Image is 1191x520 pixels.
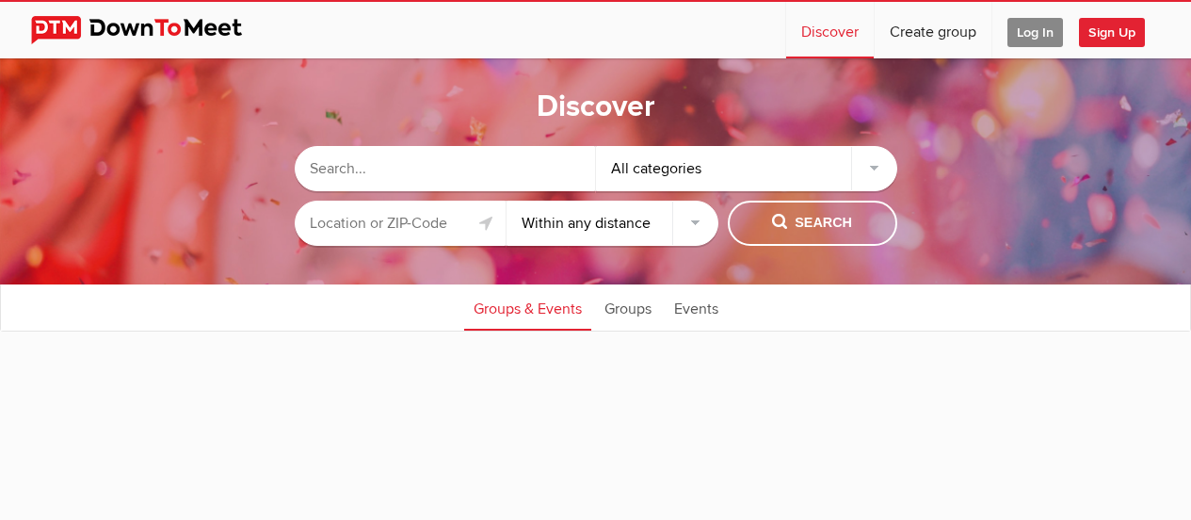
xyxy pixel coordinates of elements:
[596,146,897,191] div: All categories
[772,213,852,234] span: Search
[537,88,655,127] h1: Discover
[31,16,271,44] img: DownToMeet
[992,2,1078,58] a: Log In
[1079,18,1145,47] span: Sign Up
[595,284,661,331] a: Groups
[665,284,728,331] a: Events
[295,146,596,191] input: Search...
[728,201,897,246] button: Search
[295,201,507,246] input: Location or ZIP-Code
[786,2,874,58] a: Discover
[1079,2,1160,58] a: Sign Up
[875,2,991,58] a: Create group
[1007,18,1063,47] span: Log In
[464,284,591,331] a: Groups & Events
